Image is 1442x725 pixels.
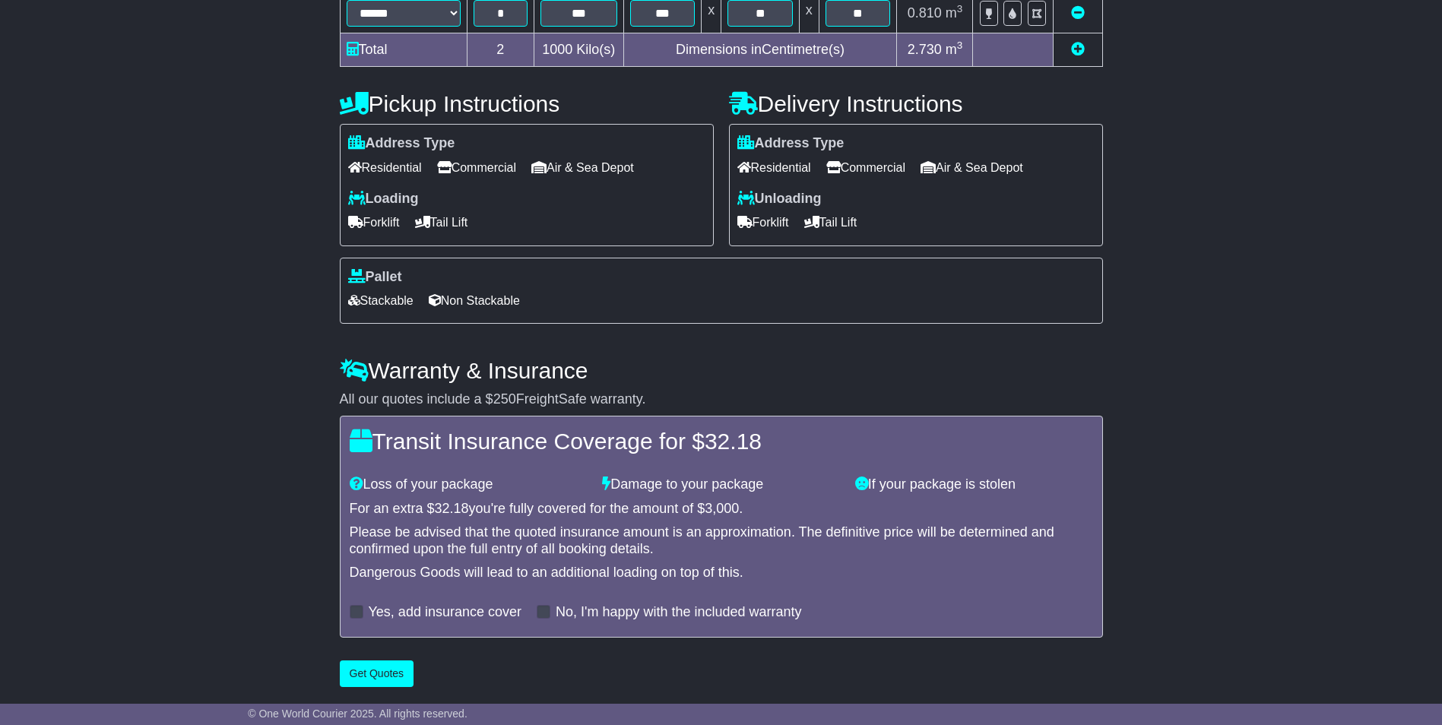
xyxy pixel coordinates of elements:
[531,156,634,179] span: Air & Sea Depot
[435,501,469,516] span: 32.18
[348,211,400,234] span: Forklift
[946,5,963,21] span: m
[340,660,414,687] button: Get Quotes
[737,156,811,179] span: Residential
[1071,5,1085,21] a: Remove this item
[348,135,455,152] label: Address Type
[946,42,963,57] span: m
[556,604,802,621] label: No, I'm happy with the included warranty
[340,358,1103,383] h4: Warranty & Insurance
[737,135,845,152] label: Address Type
[729,91,1103,116] h4: Delivery Instructions
[908,42,942,57] span: 2.730
[467,33,534,67] td: 2
[429,289,520,312] span: Non Stackable
[1071,42,1085,57] a: Add new item
[705,429,762,454] span: 32.18
[921,156,1023,179] span: Air & Sea Depot
[350,429,1093,454] h4: Transit Insurance Coverage for $
[350,501,1093,518] div: For an extra $ you're fully covered for the amount of $ .
[348,289,414,312] span: Stackable
[437,156,516,179] span: Commercial
[248,708,467,720] span: © One World Courier 2025. All rights reserved.
[350,565,1093,581] div: Dangerous Goods will lead to an additional loading on top of this.
[804,211,857,234] span: Tail Lift
[737,191,822,207] label: Unloading
[534,33,623,67] td: Kilo(s)
[340,391,1103,408] div: All our quotes include a $ FreightSafe warranty.
[348,269,402,286] label: Pallet
[348,191,419,207] label: Loading
[350,524,1093,557] div: Please be advised that the quoted insurance amount is an approximation. The definitive price will...
[737,211,789,234] span: Forklift
[542,42,572,57] span: 1000
[340,33,467,67] td: Total
[826,156,905,179] span: Commercial
[369,604,521,621] label: Yes, add insurance cover
[705,501,739,516] span: 3,000
[623,33,897,67] td: Dimensions in Centimetre(s)
[957,40,963,51] sup: 3
[957,3,963,14] sup: 3
[848,476,1101,493] div: If your package is stolen
[342,476,595,493] div: Loss of your package
[415,211,468,234] span: Tail Lift
[340,91,714,116] h4: Pickup Instructions
[594,476,848,493] div: Damage to your package
[493,391,516,407] span: 250
[348,156,422,179] span: Residential
[908,5,942,21] span: 0.810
